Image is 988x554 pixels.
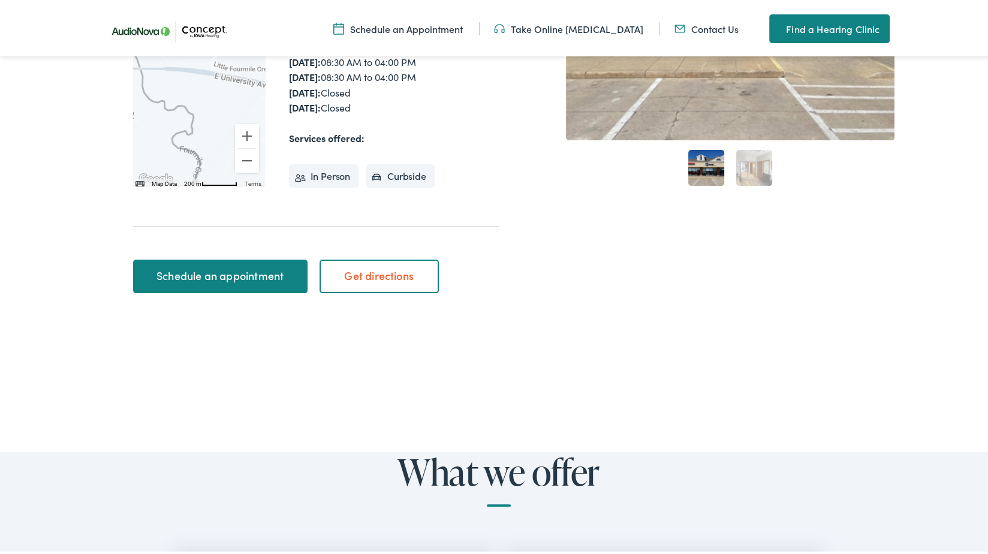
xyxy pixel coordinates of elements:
[494,20,643,33] a: Take Online [MEDICAL_DATA]
[289,129,365,142] strong: Services offered:
[674,20,685,33] img: utility icon
[494,20,505,33] img: utility icon
[674,20,739,33] a: Contact Us
[184,178,201,185] span: 200 m
[333,20,463,33] a: Schedule an Appointment
[289,68,321,81] strong: [DATE]:
[289,6,499,113] div: 08:30 AM to 04:00 PM 08:30 AM to 04:00 PM 08:30 AM to 04:00 PM 08:30 AM to 04:00 PM 08:30 AM to 0...
[169,450,829,504] h2: What we offer
[180,176,241,185] button: Map Scale: 200 m per 56 pixels
[136,169,176,185] img: Google
[245,178,261,185] a: Terms (opens in new tab)
[289,83,321,97] strong: [DATE]:
[320,257,439,291] a: Get directions
[333,20,344,33] img: A calendar icon to schedule an appointment at Concept by Iowa Hearing.
[289,98,321,112] strong: [DATE]:
[289,162,359,186] li: In Person
[289,53,321,66] strong: [DATE]:
[736,147,772,183] a: 2
[688,147,724,183] a: 1
[136,169,176,185] a: Open this area in Google Maps (opens a new window)
[133,257,308,291] a: Schedule an appointment
[769,12,889,41] a: Find a Hearing Clinic
[235,122,259,146] button: Zoom in
[235,146,259,170] button: Zoom out
[366,162,435,186] li: Curbside
[152,177,177,186] button: Map Data
[769,19,780,34] img: utility icon
[135,177,144,186] button: Keyboard shortcuts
